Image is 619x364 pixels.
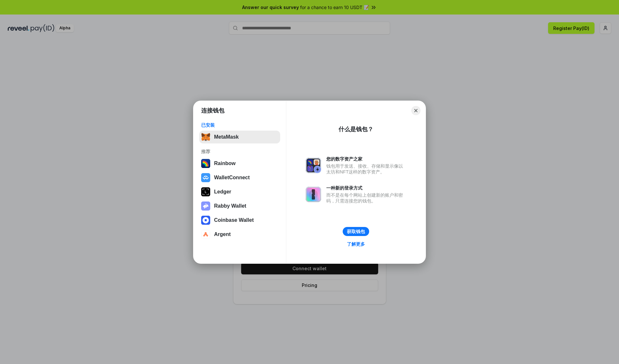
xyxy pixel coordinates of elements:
[201,230,210,239] img: svg+xml,%3Csvg%20width%3D%2228%22%20height%3D%2228%22%20viewBox%3D%220%200%2028%2028%22%20fill%3D...
[201,149,278,154] div: 推荐
[214,134,239,140] div: MetaMask
[214,231,231,237] div: Argent
[214,203,246,209] div: Rabby Wallet
[199,200,280,212] button: Rabby Wallet
[199,157,280,170] button: Rainbow
[326,156,406,162] div: 您的数字资产之家
[201,216,210,225] img: svg+xml,%3Csvg%20width%3D%2228%22%20height%3D%2228%22%20viewBox%3D%220%200%2028%2028%22%20fill%3D...
[199,185,280,198] button: Ledger
[201,159,210,168] img: svg+xml,%3Csvg%20width%3D%22120%22%20height%3D%22120%22%20viewBox%3D%220%200%20120%20120%22%20fil...
[306,158,321,173] img: svg+xml,%3Csvg%20xmlns%3D%22http%3A%2F%2Fwww.w3.org%2F2000%2Fsvg%22%20fill%3D%22none%22%20viewBox...
[214,175,250,181] div: WalletConnect
[214,217,254,223] div: Coinbase Wallet
[326,163,406,175] div: 钱包用于发送、接收、存储和显示像以太坊和NFT这样的数字资产。
[347,229,365,234] div: 获取钱包
[306,187,321,202] img: svg+xml,%3Csvg%20xmlns%3D%22http%3A%2F%2Fwww.w3.org%2F2000%2Fsvg%22%20fill%3D%22none%22%20viewBox...
[201,173,210,182] img: svg+xml,%3Csvg%20width%3D%2228%22%20height%3D%2228%22%20viewBox%3D%220%200%2028%2028%22%20fill%3D...
[326,192,406,204] div: 而不是在每个网站上创建新的账户和密码，只需连接您的钱包。
[343,227,369,236] button: 获取钱包
[199,228,280,241] button: Argent
[199,214,280,227] button: Coinbase Wallet
[411,106,420,115] button: Close
[214,161,236,166] div: Rainbow
[201,133,210,142] img: svg+xml,%3Csvg%20fill%3D%22none%22%20height%3D%2233%22%20viewBox%3D%220%200%2035%2033%22%20width%...
[214,189,231,195] div: Ledger
[326,185,406,191] div: 一种新的登录方式
[201,107,224,114] h1: 连接钱包
[201,187,210,196] img: svg+xml,%3Csvg%20xmlns%3D%22http%3A%2F%2Fwww.w3.org%2F2000%2Fsvg%22%20width%3D%2228%22%20height%3...
[343,240,369,248] a: 了解更多
[199,131,280,143] button: MetaMask
[347,241,365,247] div: 了解更多
[339,125,373,133] div: 什么是钱包？
[201,122,278,128] div: 已安装
[199,171,280,184] button: WalletConnect
[201,202,210,211] img: svg+xml,%3Csvg%20xmlns%3D%22http%3A%2F%2Fwww.w3.org%2F2000%2Fsvg%22%20fill%3D%22none%22%20viewBox...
